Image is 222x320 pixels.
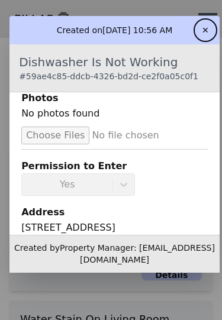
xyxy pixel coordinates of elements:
[21,159,208,173] div: Permission to Enter
[9,235,220,273] div: Created by Property Manager: [EMAIL_ADDRESS][DOMAIN_NAME]
[21,221,208,235] div: [STREET_ADDRESS]
[19,70,198,82] div: # 59ae4c85-ddcb-4326-bd2d-ce2f0a05c0f1
[21,91,208,105] div: Photos
[196,21,215,40] button: ✕
[21,106,208,125] div: No photos found
[21,205,208,219] div: Address
[57,24,173,36] p: Created on [DATE] 10:56 AM
[19,54,198,82] div: Dishwasher Is Not Working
